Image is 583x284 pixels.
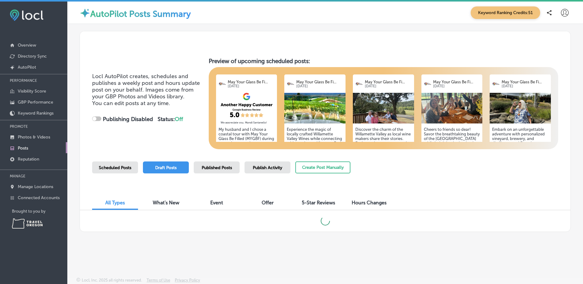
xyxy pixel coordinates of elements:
[18,65,36,70] p: AutoPilot
[18,146,28,151] p: Posts
[502,84,548,88] p: [DATE]
[287,127,343,196] h5: Experience the magic of locally crafted Willamette Valley Wines while connecting with passionate ...
[296,80,343,84] p: May Your Glass Be Fi...
[12,209,67,214] p: Brought to you by
[502,80,548,84] p: May Your Glass Be Fi...
[253,165,282,170] span: Publish Activity
[421,93,483,123] img: 60dc9f16-deb9-48b0-a26d-4ef16acbf6edIMG_0368.jpeg
[262,200,274,206] span: Offer
[490,93,551,123] img: a10287d2-3e9b-4364-9f58-306c392cdb95IMG_8473.jpeg
[295,161,350,173] button: Create Post Manually
[10,9,43,21] img: fda3e92497d09a02dc62c9cd864e3231.png
[103,116,153,123] strong: Publishing Disabled
[80,8,90,18] img: autopilot-icon
[296,84,343,88] p: [DATE]
[352,200,387,206] span: Hours Changes
[82,278,142,282] p: Locl, Inc. 2025 all rights reserved.
[219,127,275,196] h5: My husband and I chose a coastal tour with May Your Glass Be Filled (MYGBF) during an anniversary...
[424,80,432,88] img: logo
[355,80,363,88] img: logo
[433,80,480,84] p: May Your Glass Be Fi...
[92,73,200,100] span: Locl AutoPilot creates, schedules and publishes a weekly post and hours update post on your behal...
[365,84,412,88] p: [DATE]
[202,165,232,170] span: Published Posts
[228,80,275,84] p: May Your Glass Be Fi...
[18,100,53,105] p: GBP Performance
[471,6,540,19] span: Keyword Ranking Credits: 51
[105,200,125,206] span: All Types
[216,93,277,123] img: 9e0c654a-6aa8-438d-b5f1-d13c5982a739.png
[424,127,480,196] h5: Cheers to friends so dear! Savor the breathtaking beauty of the [GEOGRAPHIC_DATA] while indulging...
[492,80,500,88] img: logo
[492,127,548,196] h5: Embark on an unforgettable adventure with personalized vineyard, brewery, and distillery tours! E...
[353,93,414,123] img: ca08518c-5d01-4aa5-b62b-63d352b6894aIMG_1193.jpeg
[18,184,53,189] p: Manage Locations
[18,89,46,94] p: Visibility Score
[228,84,275,88] p: [DATE]
[209,58,558,65] h3: Preview of upcoming scheduled posts:
[18,157,39,162] p: Reputation
[18,111,54,116] p: Keyword Rankings
[99,165,131,170] span: Scheduled Posts
[158,116,183,123] strong: Status:
[175,116,183,123] span: Off
[18,43,36,48] p: Overview
[365,80,412,84] p: May Your Glass Be Fi...
[18,195,60,200] p: Connected Accounts
[18,134,50,140] p: Photos & Videos
[92,100,170,107] span: You can edit posts at any time.
[153,200,179,206] span: What's New
[90,9,191,19] label: AutoPilot Posts Summary
[12,218,43,229] img: Travel Oregon
[287,80,294,88] img: logo
[355,127,412,196] h5: Discover the charm of the Willamette Valley as local wine makers share their stories. Each tour i...
[210,200,223,206] span: Event
[302,200,335,206] span: 5-Star Reviews
[433,84,480,88] p: [DATE]
[155,165,177,170] span: Draft Posts
[284,93,346,123] img: 9fe49236-9e21-4a8c-85d6-6ec86dccd981IMG_6971.jpg
[18,54,47,59] p: Directory Sync
[219,80,226,88] img: logo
